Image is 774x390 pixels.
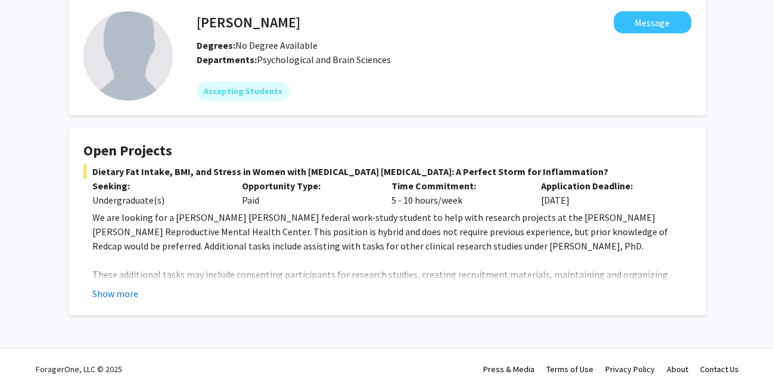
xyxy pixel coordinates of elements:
[605,364,655,375] a: Privacy Policy
[667,364,688,375] a: About
[197,54,257,65] b: Departments:
[233,179,383,207] div: Paid
[541,179,673,193] p: Application Deadline:
[614,11,691,33] button: Message Victoria Paone
[383,179,532,207] div: 5 - 10 hours/week
[700,364,739,375] a: Contact Us
[36,348,122,390] div: ForagerOne, LLC © 2025
[9,336,51,381] iframe: Chat
[197,11,300,33] h4: [PERSON_NAME]
[546,364,593,375] a: Terms of Use
[83,11,173,101] img: Profile Picture
[92,210,691,253] p: We are looking for a [PERSON_NAME] [PERSON_NAME] federal work-study student to help with research...
[92,267,691,310] p: These additional tasks may include consenting participants for research studies, creating recruit...
[83,164,691,179] span: Dietary Fat Intake, BMI, and Stress in Women with [MEDICAL_DATA] [MEDICAL_DATA]: A Perfect Storm ...
[197,82,290,101] mat-chip: Accepting Students
[197,39,235,51] b: Degrees:
[391,179,523,193] p: Time Commitment:
[532,179,682,207] div: [DATE]
[92,179,224,193] p: Seeking:
[242,179,374,193] p: Opportunity Type:
[92,193,224,207] div: Undergraduate(s)
[92,286,138,301] button: Show more
[197,39,318,51] span: No Degree Available
[83,142,691,160] h4: Open Projects
[257,54,391,65] span: Psychological and Brain Sciences
[483,364,534,375] a: Press & Media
